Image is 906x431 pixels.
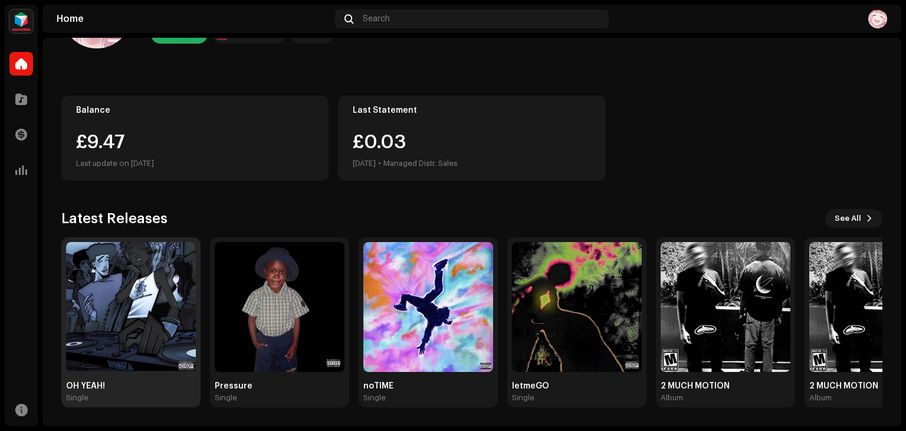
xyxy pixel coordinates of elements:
button: See All [825,209,882,228]
img: 6781f208-37f9-4c63-8e7f-5af72a866d87 [868,9,887,28]
div: OH YEAH! [66,381,196,391]
div: letmeGO [512,381,642,391]
div: [DATE] [353,156,376,171]
re-o-card-value: Balance [61,96,329,181]
div: Balance [76,106,314,115]
img: feab3aad-9b62-475c-8caf-26f15a9573ee [9,9,33,33]
div: Single [512,393,534,403]
div: Album [661,393,683,403]
div: noTIME [363,381,493,391]
div: Pressure [215,381,344,391]
div: Last update on [DATE] [76,156,314,171]
h3: Latest Releases [61,209,168,228]
div: 2 MUCH MOTION [661,381,790,391]
span: Search [363,14,390,24]
div: Single [215,393,237,403]
div: Album [809,393,832,403]
div: Last Statement [353,106,590,115]
img: 175f3a3b-faa2-4d66-8ad6-bb42f488061a [66,242,196,372]
img: f35653e8-4061-41ad-a4c0-707860472b29 [215,242,344,372]
re-o-card-value: Last Statement [338,96,605,181]
img: f1405ad4-dc14-4992-a6b2-39d6f718b3c9 [512,242,642,372]
img: 912e7ba1-72d8-42cc-bd22-86c67dd02eb3 [363,242,493,372]
div: Single [363,393,386,403]
div: Single [66,393,88,403]
div: Home [57,14,330,24]
div: Managed Distr. Sales [383,156,458,171]
div: • [378,156,381,171]
span: See All [835,207,861,230]
img: ead2d73e-fcfe-4da0-a6ee-8d81f267d4a6 [661,242,790,372]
